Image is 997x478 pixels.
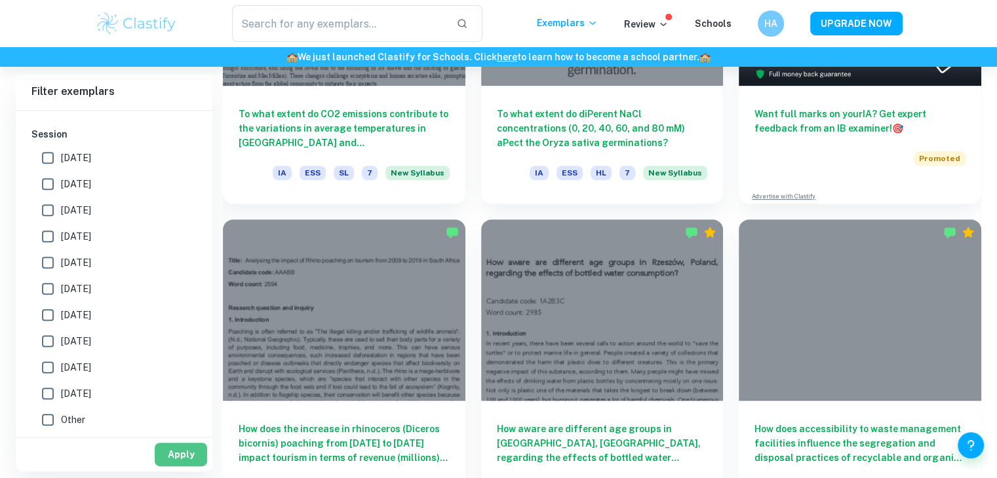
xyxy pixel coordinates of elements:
[962,226,975,239] div: Premium
[61,334,91,348] span: [DATE]
[16,73,212,110] h6: Filter exemplars
[754,107,966,136] h6: Want full marks on your IA ? Get expert feedback from an IB examiner!
[943,226,956,239] img: Marked
[334,166,354,180] span: SL
[385,166,450,180] span: New Syllabus
[892,123,903,134] span: 🎯
[3,50,994,64] h6: We just launched Clastify for Schools. Click to learn how to become a school partner.
[31,127,197,141] h6: Session
[61,282,91,296] span: [DATE]
[914,151,966,166] span: Promoted
[61,308,91,322] span: [DATE]
[619,166,635,180] span: 7
[61,151,91,165] span: [DATE]
[695,18,732,29] a: Schools
[643,166,707,188] div: Starting from the May 2026 session, the ESS IA requirements have changed. We created this exempla...
[557,166,583,180] span: ESS
[752,192,815,201] a: Advertise with Clastify
[703,226,716,239] div: Premium
[763,16,778,31] h6: HA
[958,432,984,458] button: Help and Feedback
[61,177,91,191] span: [DATE]
[754,422,966,465] h6: How does accessibility to waste management facilities influence the segregation and disposal prac...
[61,229,91,244] span: [DATE]
[643,166,707,180] span: New Syllabus
[155,443,207,466] button: Apply
[810,12,903,35] button: UPGRADE NOW
[530,166,549,180] span: IA
[61,203,91,217] span: [DATE]
[591,166,612,180] span: HL
[497,107,708,150] h6: To what extent do diPerent NaCl concentrations (0, 20, 40, 60, and 80 mM) aPect the Oryza sativa ...
[624,17,669,31] p: Review
[446,226,459,239] img: Marked
[286,52,298,62] span: 🏫
[61,413,85,427] span: Other
[61,386,91,401] span: [DATE]
[362,166,378,180] span: 7
[699,52,711,62] span: 🏫
[95,10,178,37] img: Clastify logo
[239,107,450,150] h6: To what extent do CO2 emissions contribute to the variations in average temperatures in [GEOGRAPH...
[497,52,517,62] a: here
[239,422,450,465] h6: How does the increase in rhinoceros (Diceros bicornis) poaching from [DATE] to [DATE] impact tour...
[385,166,450,188] div: Starting from the May 2026 session, the ESS IA requirements have changed. We created this exempla...
[685,226,698,239] img: Marked
[61,255,91,270] span: [DATE]
[497,422,708,465] h6: How aware are different age groups in [GEOGRAPHIC_DATA], [GEOGRAPHIC_DATA], regarding the effects...
[300,166,326,180] span: ESS
[273,166,292,180] span: IA
[758,10,784,37] button: HA
[61,360,91,375] span: [DATE]
[537,16,598,30] p: Exemplars
[232,5,446,42] input: Search for any exemplars...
